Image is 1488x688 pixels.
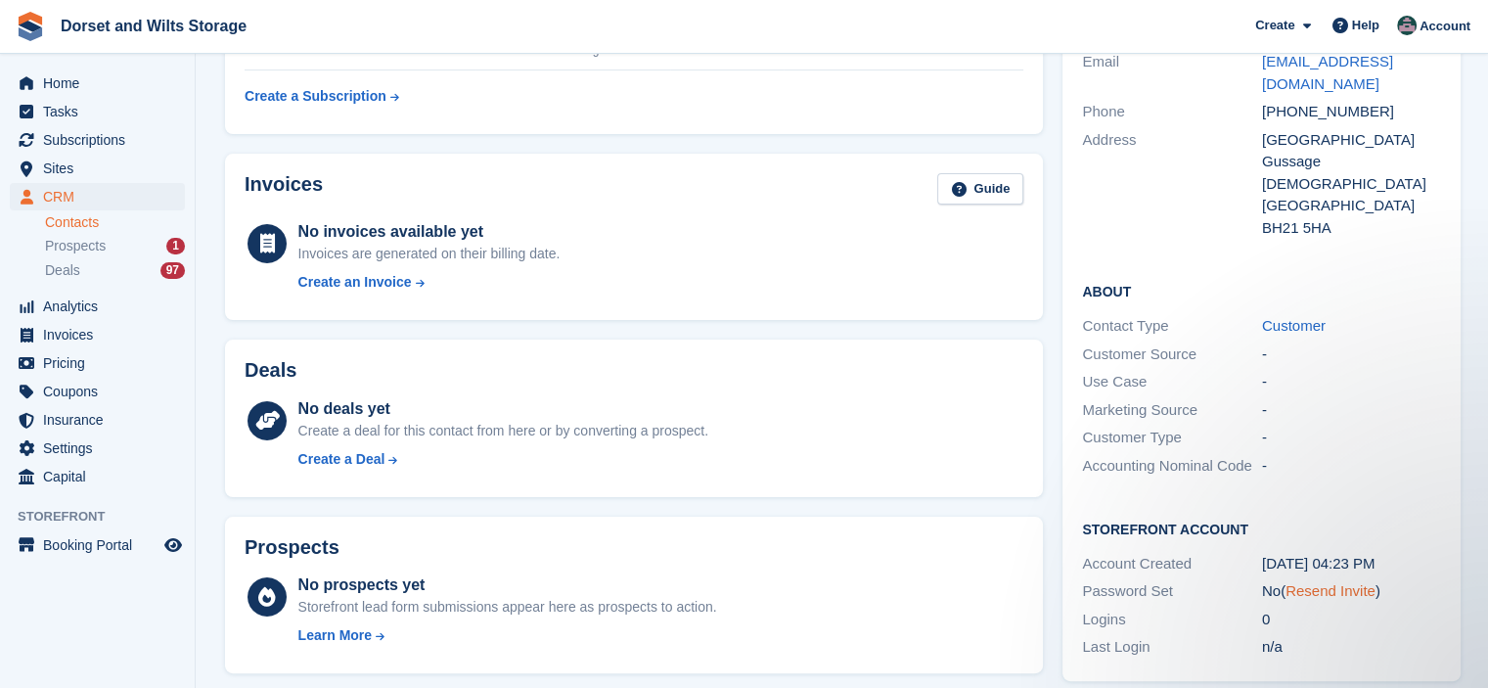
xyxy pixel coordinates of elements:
div: Customer Type [1082,427,1262,449]
div: Storefront lead form submissions appear here as prospects to action. [298,597,717,618]
div: Logins [1082,609,1262,631]
span: Sites [43,155,160,182]
h2: About [1082,281,1441,300]
div: No prospects yet [298,573,717,597]
a: menu [10,293,185,320]
div: [PHONE_NUMBER] [1262,101,1442,123]
a: menu [10,321,185,348]
div: 1 [166,238,185,254]
div: Marketing Source [1082,399,1262,422]
span: Invoices [43,321,160,348]
span: Deals [45,261,80,280]
span: Help [1352,16,1379,35]
a: Create a Deal [298,449,708,470]
h2: Deals [245,359,296,382]
div: Email [1082,51,1262,95]
a: menu [10,69,185,97]
span: Pricing [43,349,160,377]
div: Gussage [DEMOGRAPHIC_DATA] [1262,151,1442,195]
a: menu [10,98,185,125]
a: Prospects 1 [45,236,185,256]
div: [GEOGRAPHIC_DATA] [1262,195,1442,217]
a: menu [10,126,185,154]
div: n/a [1262,636,1442,659]
div: - [1262,399,1442,422]
a: Guide [937,173,1023,206]
div: Account Created [1082,553,1262,575]
div: Create a Subscription [245,86,386,107]
div: - [1262,427,1442,449]
div: Customer Source [1082,344,1262,366]
div: No invoices available yet [298,220,561,244]
div: [GEOGRAPHIC_DATA] [1262,129,1442,152]
div: Phone [1082,101,1262,123]
div: Password Set [1082,580,1262,603]
a: Preview store [161,533,185,557]
span: Home [43,69,160,97]
a: Contacts [45,213,185,232]
div: Use Case [1082,371,1262,393]
a: Customer [1262,317,1326,334]
a: Create a Subscription [245,78,399,115]
a: menu [10,435,185,462]
div: - [1262,344,1442,366]
a: menu [10,463,185,490]
a: Resend Invite [1285,582,1375,599]
h2: Storefront Account [1082,519,1441,538]
div: No deals yet [298,397,708,421]
span: Create [1255,16,1294,35]
div: - [1262,371,1442,393]
div: Contact Type [1082,315,1262,338]
span: Coupons [43,378,160,405]
div: Invoices are generated on their billing date. [298,244,561,264]
div: 97 [160,262,185,279]
div: Create a deal for this contact from here or by converting a prospect. [298,421,708,441]
div: Create an Invoice [298,272,412,293]
span: ( ) [1281,582,1380,599]
img: stora-icon-8386f47178a22dfd0bd8f6a31ec36ba5ce8667c1dd55bd0f319d3a0aa187defe.svg [16,12,45,41]
div: Learn More [298,625,372,646]
a: menu [10,531,185,559]
div: Last Login [1082,636,1262,659]
span: Storefront [18,507,195,527]
a: menu [10,378,185,405]
img: Steph Chick [1397,16,1417,35]
span: Capital [43,463,160,490]
div: 0 [1262,609,1442,631]
span: Prospects [45,237,106,255]
div: Address [1082,129,1262,240]
a: Learn More [298,625,717,646]
h2: Invoices [245,173,323,206]
span: Analytics [43,293,160,320]
a: Dorset and Wilts Storage [53,10,254,42]
a: Deals 97 [45,260,185,281]
div: Create a Deal [298,449,385,470]
h2: Prospects [245,536,339,559]
span: Insurance [43,406,160,434]
div: Accounting Nominal Code [1082,455,1262,478]
span: Subscriptions [43,126,160,154]
div: [DATE] 04:23 PM [1262,553,1442,575]
div: BH21 5HA [1262,217,1442,240]
a: menu [10,183,185,210]
span: Settings [43,435,160,462]
a: menu [10,349,185,377]
a: menu [10,155,185,182]
span: CRM [43,183,160,210]
a: Create an Invoice [298,272,561,293]
div: No [1262,580,1442,603]
span: Tasks [43,98,160,125]
span: Booking Portal [43,531,160,559]
a: [EMAIL_ADDRESS][DOMAIN_NAME] [1262,53,1393,92]
div: - [1262,455,1442,478]
a: menu [10,406,185,434]
span: Account [1420,17,1470,36]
